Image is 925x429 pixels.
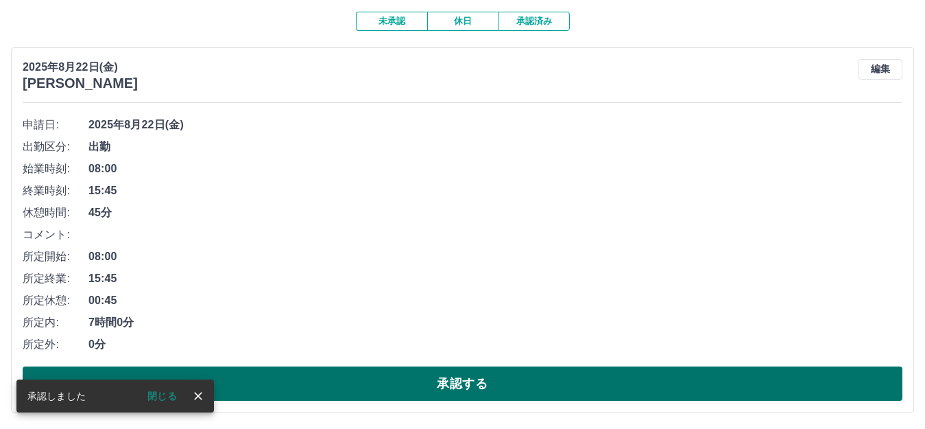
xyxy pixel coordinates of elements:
[23,248,88,265] span: 所定開始:
[88,336,902,353] span: 0分
[23,227,88,243] span: コメント:
[427,12,498,31] button: 休日
[23,117,88,133] span: 申請日:
[23,292,88,309] span: 所定休憩:
[136,386,188,406] button: 閉じる
[23,270,88,287] span: 所定終業:
[188,386,208,406] button: close
[88,292,902,309] span: 00:45
[88,183,902,199] span: 15:45
[23,59,138,76] p: 2025年8月22日(金)
[23,161,88,177] span: 始業時刻:
[356,12,427,31] button: 未承認
[88,139,902,155] span: 出勤
[88,248,902,265] span: 08:00
[23,336,88,353] span: 所定外:
[23,76,138,91] h3: [PERSON_NAME]
[858,59,902,80] button: 編集
[498,12,570,31] button: 承認済み
[23,183,88,199] span: 終業時刻:
[27,384,86,408] div: 承認しました
[23,205,88,221] span: 休憩時間:
[88,314,902,331] span: 7時間0分
[23,367,902,401] button: 承認する
[23,314,88,331] span: 所定内:
[88,161,902,177] span: 08:00
[88,205,902,221] span: 45分
[23,139,88,155] span: 出勤区分:
[88,117,902,133] span: 2025年8月22日(金)
[88,270,902,287] span: 15:45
